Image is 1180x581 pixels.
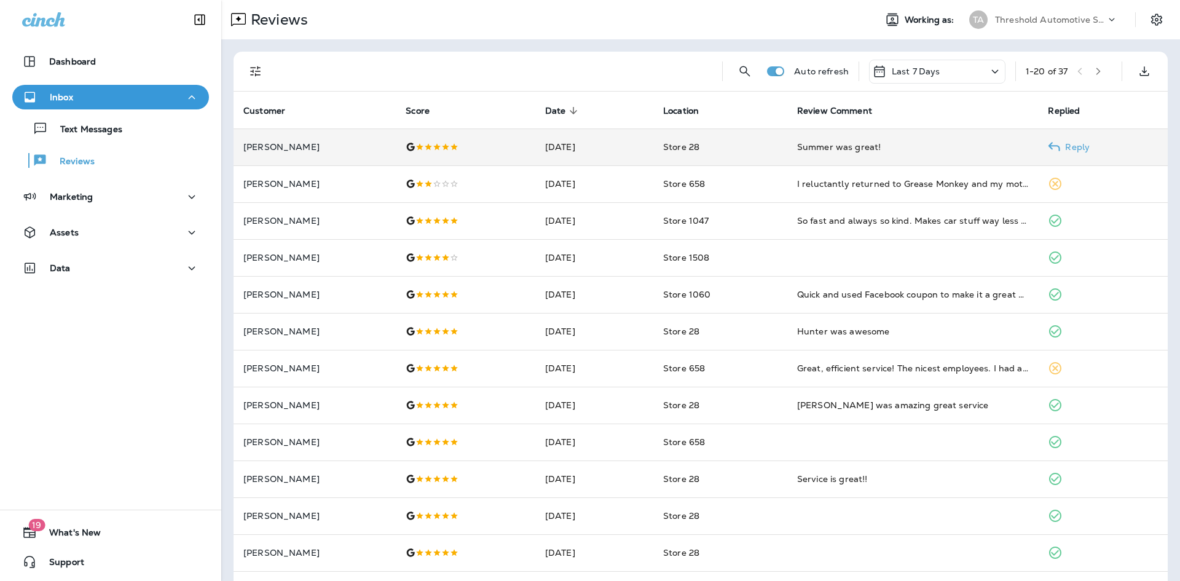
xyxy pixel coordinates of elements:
[243,179,386,189] p: [PERSON_NAME]
[12,116,209,141] button: Text Messages
[50,227,79,237] p: Assets
[50,192,93,202] p: Marketing
[663,215,709,226] span: Store 1047
[28,519,45,531] span: 19
[663,178,705,189] span: Store 658
[797,362,1029,374] div: Great, efficient service! The nicest employees. I had an awesome experience.
[535,424,653,460] td: [DATE]
[535,460,653,497] td: [DATE]
[535,202,653,239] td: [DATE]
[12,520,209,545] button: 19What's New
[663,289,710,300] span: Store 1060
[797,215,1029,227] div: So fast and always so kind. Makes car stuff way less scary! Thanks for being the best!
[243,548,386,558] p: [PERSON_NAME]
[535,165,653,202] td: [DATE]
[243,142,386,152] p: [PERSON_NAME]
[663,106,699,116] span: Location
[905,15,957,25] span: Working as:
[995,15,1106,25] p: Threshold Automotive Service dba Grease Monkey
[663,105,715,116] span: Location
[797,178,1029,190] div: I reluctantly returned to Grease Monkey and my motivation was to benefit from an offer to get $50...
[12,220,209,245] button: Assets
[663,437,705,448] span: Store 658
[535,387,653,424] td: [DATE]
[12,550,209,574] button: Support
[663,400,699,411] span: Store 28
[545,105,582,116] span: Date
[892,66,940,76] p: Last 7 Days
[535,276,653,313] td: [DATE]
[794,66,849,76] p: Auto refresh
[243,290,386,299] p: [PERSON_NAME]
[535,497,653,534] td: [DATE]
[535,534,653,571] td: [DATE]
[797,141,1029,153] div: Summer was great!
[50,92,73,102] p: Inbox
[406,105,446,116] span: Score
[797,399,1029,411] div: Danny was amazing great service
[1132,59,1157,84] button: Export as CSV
[535,313,653,350] td: [DATE]
[1048,106,1080,116] span: Replied
[12,256,209,280] button: Data
[969,10,988,29] div: TA
[797,106,872,116] span: Review Comment
[1026,66,1068,76] div: 1 - 20 of 37
[243,400,386,410] p: [PERSON_NAME]
[535,128,653,165] td: [DATE]
[663,473,699,484] span: Store 28
[733,59,757,84] button: Search Reviews
[246,10,308,29] p: Reviews
[243,363,386,373] p: [PERSON_NAME]
[243,216,386,226] p: [PERSON_NAME]
[243,105,301,116] span: Customer
[12,85,209,109] button: Inbox
[243,253,386,263] p: [PERSON_NAME]
[797,473,1029,485] div: Service is great!!
[50,263,71,273] p: Data
[535,239,653,276] td: [DATE]
[243,474,386,484] p: [PERSON_NAME]
[535,350,653,387] td: [DATE]
[1060,142,1090,152] p: Reply
[663,510,699,521] span: Store 28
[406,106,430,116] span: Score
[1146,9,1168,31] button: Settings
[663,363,705,374] span: Store 658
[49,57,96,66] p: Dashboard
[545,106,566,116] span: Date
[37,528,101,542] span: What's New
[663,141,699,152] span: Store 28
[12,148,209,173] button: Reviews
[12,49,209,74] button: Dashboard
[243,511,386,521] p: [PERSON_NAME]
[797,325,1029,338] div: Hunter was awesome
[663,252,709,263] span: Store 1508
[243,437,386,447] p: [PERSON_NAME]
[48,124,122,136] p: Text Messages
[663,326,699,337] span: Store 28
[1048,105,1096,116] span: Replied
[37,557,84,572] span: Support
[183,7,217,32] button: Collapse Sidebar
[243,106,285,116] span: Customer
[243,326,386,336] p: [PERSON_NAME]
[243,59,268,84] button: Filters
[797,288,1029,301] div: Quick and used Facebook coupon to make it a great price!
[47,156,95,168] p: Reviews
[663,547,699,558] span: Store 28
[12,184,209,209] button: Marketing
[797,105,888,116] span: Review Comment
